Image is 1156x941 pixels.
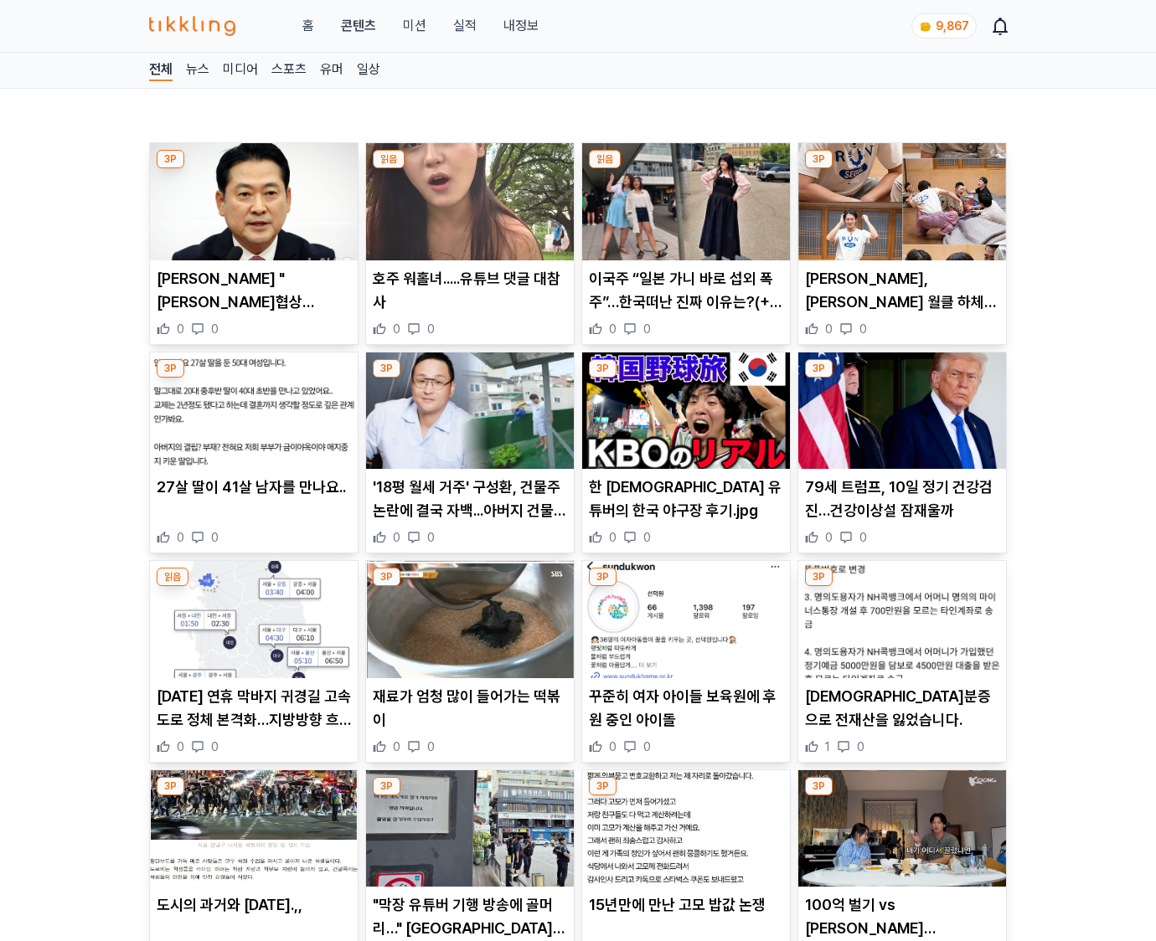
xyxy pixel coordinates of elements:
div: 3P '18평 월세 거주' 구성환, 건물주 논란에 결국 자백...아버지 건물 증여받아(+나혼산,유퀴즈,꽃분이) '18평 월세 거주' 구성환, 건물주 논란에 결국 자백...아버... [365,352,575,554]
div: 3P 김동현, 오상욱 월클 하체에 감탄 "다리통 이렇게 큰 사람 처음 봐"(핸썸즈) [PERSON_NAME], [PERSON_NAME] 월클 하체에 감탄 "다리통 이렇게 큰 ... [797,142,1007,345]
img: 티끌링 [149,16,235,36]
p: 호주 워홀녀.....유튜브 댓글 대참사 [373,267,567,314]
span: 0 [427,529,435,546]
span: 0 [177,738,184,755]
img: 장동혁 "관세협상 여야정협의체 제안…재정준칙 도입하자" [150,143,358,260]
div: 읽음 추석 연휴 막바지 귀경길 고속도로 정체 본격화…지방방향 흐름 원활 [DATE] 연휴 막바지 귀경길 고속도로 정체 본격화…지방방향 흐름 원활 0 0 [149,560,359,763]
img: 한 일본인 유튜버의 한국 야구장 후기.jpg [582,352,790,470]
img: '18평 월세 거주' 구성환, 건물주 논란에 결국 자백...아버지 건물 증여받아(+나혼산,유퀴즈,꽃분이) [366,352,574,470]
div: 읽음 호주 워홀녀.....유튜브 댓글 대참사 호주 워홀녀.....유튜브 댓글 대참사 0 0 [365,142,575,345]
div: 3P [589,359,617,378]
p: [PERSON_NAME], [PERSON_NAME] 월클 하체에 감탄 "다리통 이렇게 큰 사람 처음 봐"([PERSON_NAME]) [805,267,999,314]
p: "막장 유튜버 기행 방송에 골머리…" [GEOGRAPHIC_DATA], 칼 빼들었는데... [373,893,567,940]
span: 0 [393,529,400,546]
img: 위조신분증으로 전재산을 잃었습니다. [798,561,1006,678]
span: 0 [859,529,867,546]
div: 3P 27살 딸이 41살 남자를 만나요.. 27살 딸이 41살 남자를 만나요.. 0 0 [149,352,359,554]
a: 홈 [302,16,314,36]
span: 0 [393,321,400,337]
div: 3P [373,568,400,586]
span: 0 [825,529,833,546]
p: 한 [DEMOGRAPHIC_DATA] 유튜버의 한국 야구장 후기.jpg [589,476,783,522]
div: 읽음 이국주 “일본 가니 바로 섭외 폭주”…한국떠난 진짜 이유는?(+일본 진출 논란, 생활고, 열애설, 근황) 이국주 “일본 가니 바로 섭외 폭주”…한국떠난 진짜 이유는?(+... [581,142,791,345]
span: 0 [393,738,400,755]
img: 재료가 엄청 많이 들어가는 떡볶이 [366,561,574,678]
img: 호주 워홀녀.....유튜브 댓글 대참사 [366,143,574,260]
span: 0 [609,321,617,337]
div: 3P [157,359,184,378]
span: 0 [427,738,435,755]
p: '18평 월세 거주' 구성환, 건물주 논란에 결국 자백...아버지 건물 증여받아(+[PERSON_NAME],[PERSON_NAME],[PERSON_NAME]) [373,476,567,522]
div: 읽음 [157,568,188,586]
div: 3P 한 일본인 유튜버의 한국 야구장 후기.jpg 한 [DEMOGRAPHIC_DATA] 유튜버의 한국 야구장 후기.jpg 0 0 [581,352,791,554]
span: 0 [857,738,864,755]
a: 뉴스 [186,59,209,81]
span: 0 [609,529,617,546]
a: 실적 [453,16,477,36]
img: 100억 벌기 vs 전성기 김태희랑 결혼하기 [798,770,1006,887]
div: 3P [373,359,400,378]
span: 0 [643,738,651,755]
span: 0 [859,321,867,337]
a: 일상 [357,59,380,81]
div: 3P 장동혁 "관세협상 여야정협의체 제안…재정준칙 도입하자" [PERSON_NAME] "[PERSON_NAME]협상 [PERSON_NAME]정협의체 제안…재정준칙 도입하자" 0 0 [149,142,359,345]
img: 도시의 과거와 오늘.,, [150,770,358,887]
p: 재료가 엄청 많이 들어가는 떡볶이 [373,685,567,732]
div: 읽음 [373,150,405,168]
p: [DEMOGRAPHIC_DATA]분증으로 전재산을 잃었습니다. [805,685,999,732]
p: 15년만에 만난 고모 밥값 논쟁 [589,893,783,917]
span: 0 [609,738,617,755]
span: 9,867 [936,19,969,33]
span: 0 [177,321,184,337]
span: 0 [643,321,651,337]
img: 이국주 “일본 가니 바로 섭외 폭주”…한국떠난 진짜 이유는?(+일본 진출 논란, 생활고, 열애설, 근황) [582,143,790,260]
div: 3P 꾸준히 여자 아이들 보육원에 후원 중인 아이돌 꾸준히 여자 아이들 보육원에 후원 중인 아이돌 0 0 [581,560,791,763]
p: 도시의 과거와 [DATE].,, [157,893,351,917]
p: 79세 트럼프, 10일 정기 건강검진…건강이상설 잠재울까 [805,476,999,522]
p: 이국주 “일본 가니 바로 섭외 폭주”…한국떠난 진짜 이유는?(+일본 진출 논란, 생활고, 열애설, 근황) [589,267,783,314]
div: 3P [805,568,833,586]
p: 꾸준히 여자 아이들 보육원에 후원 중인 아이돌 [589,685,783,732]
span: 0 [427,321,435,337]
div: 3P [373,777,400,795]
div: 3P [157,777,184,795]
div: 읽음 [589,150,621,168]
span: 0 [177,529,184,546]
div: 3P [805,777,833,795]
img: 79세 트럼프, 10일 정기 건강검진…건강이상설 잠재울까 [798,352,1006,470]
img: 27살 딸이 41살 남자를 만나요.. [150,352,358,470]
div: 3P [157,150,184,168]
img: coin [919,20,932,33]
p: 27살 딸이 41살 남자를 만나요.. [157,476,351,499]
div: 3P [589,777,617,795]
div: 3P 위조신분증으로 전재산을 잃었습니다. [DEMOGRAPHIC_DATA]분증으로 전재산을 잃었습니다. 1 0 [797,560,1007,763]
div: 3P 재료가 엄청 많이 들어가는 떡볶이 재료가 엄청 많이 들어가는 떡볶이 0 0 [365,560,575,763]
a: coin 9,867 [911,13,973,39]
a: 스포츠 [271,59,307,81]
p: 100억 벌기 vs [PERSON_NAME] [PERSON_NAME]랑 결혼하기 [805,893,999,940]
a: 내정보 [503,16,539,36]
div: 3P [805,150,833,168]
div: 3P [805,359,833,378]
button: 미션 [403,16,426,36]
img: 15년만에 만난 고모 밥값 논쟁 [582,770,790,887]
a: 미디어 [223,59,258,81]
p: [PERSON_NAME] "[PERSON_NAME]협상 [PERSON_NAME]정협의체 제안…재정준칙 도입하자" [157,267,351,314]
span: 0 [211,529,219,546]
img: 김동현, 오상욱 월클 하체에 감탄 "다리통 이렇게 큰 사람 처음 봐"(핸썸즈) [798,143,1006,260]
span: 0 [211,321,219,337]
img: 추석 연휴 막바지 귀경길 고속도로 정체 본격화…지방방향 흐름 원활 [150,561,358,678]
span: 1 [825,738,830,755]
a: 전체 [149,59,173,81]
span: 0 [643,529,651,546]
p: [DATE] 연휴 막바지 귀경길 고속도로 정체 본격화…지방방향 흐름 원활 [157,685,351,732]
span: 0 [825,321,833,337]
div: 3P 79세 트럼프, 10일 정기 건강검진…건강이상설 잠재울까 79세 트럼프, 10일 정기 건강검진…건강이상설 잠재울까 0 0 [797,352,1007,554]
img: "막장 유튜버 기행 방송에 골머리…" 부천시, 칼 빼들었는데... [366,770,574,887]
div: 3P [589,568,617,586]
span: 0 [211,738,219,755]
a: 콘텐츠 [341,16,376,36]
a: 유머 [320,59,343,81]
img: 꾸준히 여자 아이들 보육원에 후원 중인 아이돌 [582,561,790,678]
